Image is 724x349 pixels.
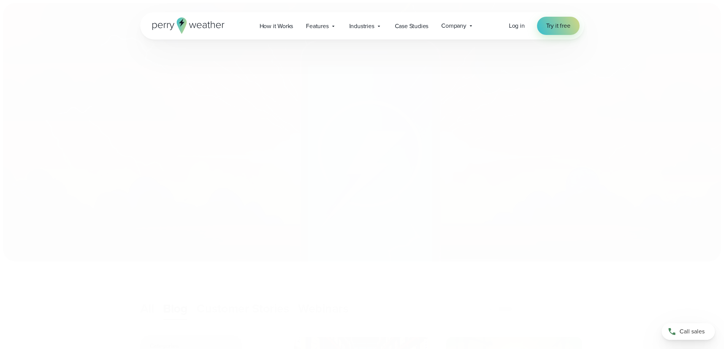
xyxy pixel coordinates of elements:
[546,21,570,30] span: Try it free
[662,323,715,340] a: Call sales
[388,18,435,34] a: Case Studies
[680,327,705,336] span: Call sales
[537,17,580,35] a: Try it free
[509,21,525,30] a: Log in
[253,18,300,34] a: How it Works
[306,22,328,31] span: Features
[260,22,293,31] span: How it Works
[395,22,429,31] span: Case Studies
[349,22,374,31] span: Industries
[441,21,466,30] span: Company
